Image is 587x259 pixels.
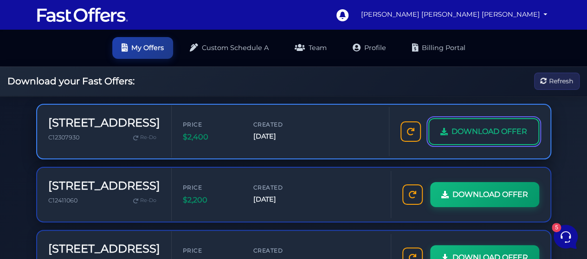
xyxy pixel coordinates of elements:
[253,246,309,255] span: Created
[129,195,160,207] a: Re-Do
[67,151,130,158] span: Start a Conversation
[11,78,174,106] a: AuraYou:nothing is working2mo ago
[183,120,239,129] span: Price
[93,173,99,179] span: 5
[534,73,580,90] button: Refresh
[181,37,278,59] a: Custom Schedule A
[144,187,156,195] p: Help
[253,194,309,205] span: [DATE]
[48,116,160,130] h3: [STREET_ADDRESS]
[48,242,160,256] h3: [STREET_ADDRESS]
[183,183,239,192] span: Price
[549,76,573,86] span: Refresh
[183,194,239,206] span: $2,200
[428,118,539,145] a: DOWNLOAD OFFER
[65,174,122,195] button: 5Messages
[15,145,171,164] button: Start a Conversation
[150,67,171,74] a: See all
[129,132,160,144] a: Re-Do
[253,120,309,129] span: Created
[121,174,178,195] button: Help
[7,76,135,87] h2: Download your Fast Offers:
[148,82,171,90] p: 2mo ago
[140,133,156,142] span: Re-Do
[11,114,174,141] a: AuraI'm sorry you're having trouble with the forms. Here are a few tips that might help: Download...
[15,118,33,137] img: dark
[48,197,77,204] span: C12411060
[15,82,33,101] img: dark
[15,67,75,74] span: Your Conversations
[357,6,551,24] a: [PERSON_NAME] [PERSON_NAME] [PERSON_NAME]
[48,179,160,193] h3: [STREET_ADDRESS]
[343,37,395,59] a: Profile
[430,182,539,207] a: DOWNLOAD OFFER
[253,131,309,142] span: [DATE]
[80,187,106,195] p: Messages
[552,223,580,251] iframe: Customerly Messenger Launcher
[183,246,239,255] span: Price
[48,134,79,141] span: C12307930
[452,189,528,201] span: DOWNLOAD OFFER
[148,117,171,126] p: 2mo ago
[403,37,475,59] a: Billing Portal
[28,187,44,195] p: Home
[7,7,156,52] h2: Hello [DEMOGRAPHIC_DATA] 👋
[452,126,527,138] span: DOWNLOAD OFFER
[39,128,142,138] p: I'm sorry you're having trouble with the forms. Here are a few tips that might help: Download the...
[253,183,309,192] span: Created
[140,196,156,205] span: Re-Do
[39,117,142,126] span: Aura
[39,82,142,91] span: Aura
[112,37,173,59] a: My Offers
[285,37,336,59] a: Team
[183,131,239,143] span: $2,400
[7,174,65,195] button: Home
[39,93,142,102] p: You: nothing is working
